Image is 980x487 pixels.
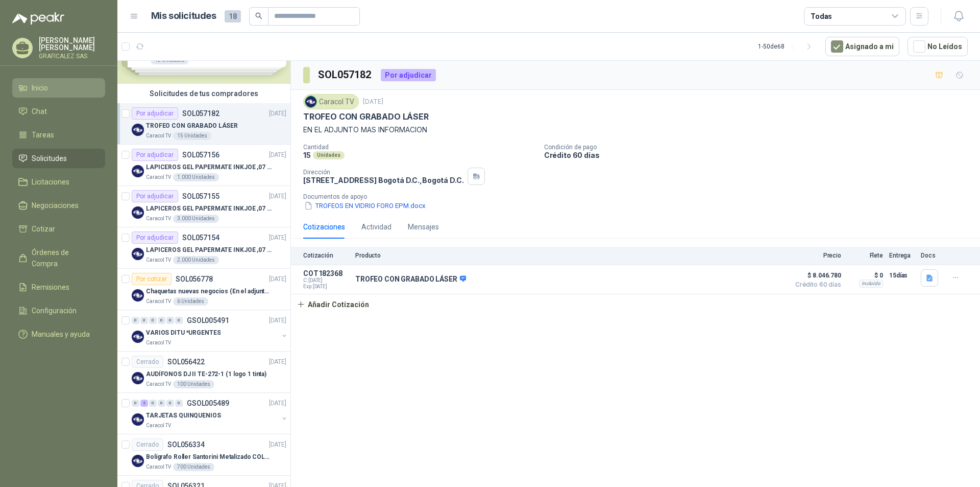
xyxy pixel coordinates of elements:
[146,163,273,172] p: LAPICEROS GEL PAPERMATE INKJOE ,07 1 LOGO 1 TINTA
[303,269,349,277] p: COT182368
[132,289,144,302] img: Company Logo
[361,221,391,233] div: Actividad
[39,37,105,51] p: [PERSON_NAME] [PERSON_NAME]
[303,111,429,122] p: TROFEO CON GRABADO LÁSER
[132,455,144,467] img: Company Logo
[146,121,238,131] p: TROFEO CON GRABADO LÁSER
[175,317,183,324] div: 0
[355,252,784,259] p: Producto
[182,234,219,241] p: SOL057154
[908,37,968,56] button: No Leídos
[146,132,171,140] p: Caracol TV
[117,186,290,227] a: Por adjudicarSOL057155[DATE] Company LogoLAPICEROS GEL PAPERMATE INKJOE ,07 1 LOGO 1 TINTACaracol...
[318,67,373,83] h3: SOL057182
[117,84,290,103] div: Solicitudes de tus compradores
[146,328,220,338] p: VARIOS DITU *URGENTES
[408,221,439,233] div: Mensajes
[173,463,214,471] div: 700 Unidades
[132,124,144,136] img: Company Logo
[132,331,144,343] img: Company Logo
[12,243,105,273] a: Órdenes de Compra
[255,12,262,19] span: search
[132,413,144,426] img: Company Logo
[182,151,219,158] p: SOL057156
[158,400,165,407] div: 0
[32,223,55,235] span: Cotizar
[544,144,976,151] p: Condición de pago
[132,107,178,120] div: Por adjudicar
[117,145,290,186] a: Por adjudicarSOL057156[DATE] Company LogoLAPICEROS GEL PAPERMATE INKJOE ,07 1 LOGO 1 TINTACaracol...
[146,297,171,306] p: Caracol TV
[269,150,286,160] p: [DATE]
[146,256,171,264] p: Caracol TV
[847,252,883,259] p: Flete
[225,10,241,22] span: 18
[132,273,171,285] div: Por cotizar
[12,102,105,121] a: Chat
[187,400,229,407] p: GSOL005489
[175,400,183,407] div: 0
[859,280,883,288] div: Incluido
[146,287,273,296] p: Chaquetas nuevas negocios (En el adjunto mas informacion)
[132,438,163,451] div: Cerrado
[182,110,219,117] p: SOL057182
[140,317,148,324] div: 0
[182,193,219,200] p: SOL057155
[117,352,290,393] a: CerradoSOL056422[DATE] Company LogoAUDÍFONOS DJ II TE-272-1 (1 logo 1 tinta)Caracol TV100 Unidades
[132,314,288,347] a: 0 0 0 0 0 0 GSOL005491[DATE] Company LogoVARIOS DITU *URGENTESCaracol TV
[132,231,178,244] div: Por adjudicar
[790,269,841,282] span: $ 8.046.780
[303,284,349,290] span: Exp: [DATE]
[381,69,436,81] div: Por adjudicar
[132,190,178,202] div: Por adjudicar
[117,269,290,310] a: Por cotizarSOL056778[DATE] Company LogoChaquetas nuevas negocios (En el adjunto mas informacion)C...
[149,317,157,324] div: 0
[32,200,79,211] span: Negociaciones
[12,125,105,145] a: Tareas
[12,301,105,320] a: Configuración
[921,252,941,259] p: Docs
[32,106,47,117] span: Chat
[790,252,841,259] p: Precio
[132,248,144,260] img: Company Logo
[313,151,345,159] div: Unidades
[12,219,105,239] a: Cotizar
[269,316,286,326] p: [DATE]
[146,215,171,223] p: Caracol TV
[173,256,219,264] div: 2.000 Unidades
[825,37,899,56] button: Asignado a mi
[32,305,77,316] span: Configuración
[167,358,205,365] p: SOL056422
[39,53,105,59] p: GRAFICALEZ SAS
[173,173,219,181] div: 1.000 Unidades
[166,317,174,324] div: 0
[269,192,286,201] p: [DATE]
[176,275,213,283] p: SOL056778
[12,324,105,344] a: Manuales y ayuda
[12,196,105,215] a: Negociaciones
[166,400,174,407] div: 0
[32,153,67,164] span: Solicitudes
[355,275,466,284] p: TROFEO CON GRABADO LÁSER
[291,294,375,315] button: Añadir Cotización
[12,149,105,168] a: Solicitudes
[544,151,976,159] p: Crédito 60 días
[303,151,311,159] p: 15
[303,193,976,200] p: Documentos de apoyo
[12,172,105,192] a: Licitaciones
[132,317,139,324] div: 0
[146,452,273,462] p: Bolígrafo Roller Santorini Metalizado COLOR MORADO 1logo
[146,245,273,255] p: LAPICEROS GEL PAPERMATE INKJOE ,07 1 LOGO 1 TINTA
[303,200,427,211] button: TROFEOS EN VIDRIO FORO EPM.docx
[269,357,286,367] p: [DATE]
[889,269,915,282] p: 15 días
[32,82,48,94] span: Inicio
[117,227,290,269] a: Por adjudicarSOL057154[DATE] Company LogoLAPICEROS GEL PAPERMATE INKJOE ,07 1 LOGO 1 TINTACaracol...
[151,9,216,24] h1: Mis solicitudes
[847,269,883,282] p: $ 0
[269,399,286,408] p: [DATE]
[12,12,64,25] img: Logo peakr
[117,434,290,476] a: CerradoSOL056334[DATE] Company LogoBolígrafo Roller Santorini Metalizado COLOR MORADO 1logoCaraco...
[173,215,219,223] div: 3.000 Unidades
[303,176,463,184] p: [STREET_ADDRESS] Bogotá D.C. , Bogotá D.C.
